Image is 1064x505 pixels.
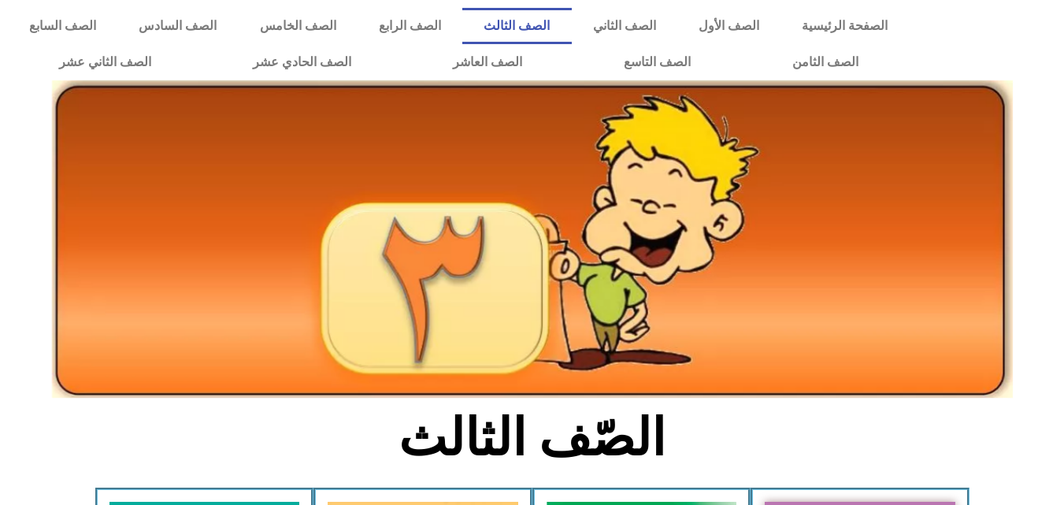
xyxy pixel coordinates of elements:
[402,44,573,80] a: الصف العاشر
[741,44,909,80] a: الصف الثامن
[202,44,402,80] a: الصف الحادي عشر
[462,8,571,44] a: الصف الثالث
[358,8,462,44] a: الصف الرابع
[780,8,909,44] a: الصفحة الرئيسية
[572,8,677,44] a: الصف الثاني
[117,8,238,44] a: الصف السادس
[239,8,358,44] a: الصف الخامس
[8,44,202,80] a: الصف الثاني عشر
[573,44,741,80] a: الصف التاسع
[8,8,117,44] a: الصف السابع
[677,8,780,44] a: الصف الأول
[272,407,792,469] h2: الصّف الثالث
